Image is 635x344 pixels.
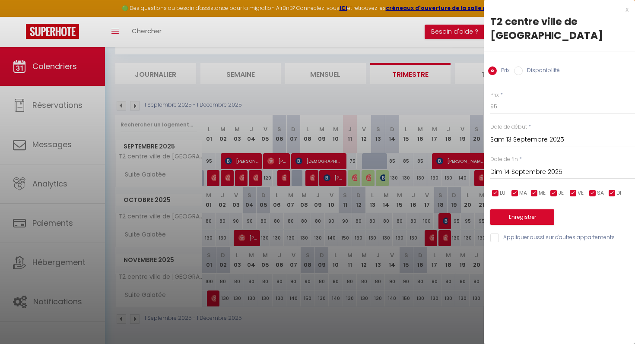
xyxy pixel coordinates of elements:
[500,189,505,197] span: LU
[490,155,518,164] label: Date de fin
[497,66,510,76] label: Prix
[597,189,604,197] span: SA
[490,209,554,225] button: Enregistrer
[558,189,564,197] span: JE
[490,91,499,99] label: Prix
[539,189,546,197] span: ME
[616,189,621,197] span: DI
[490,15,629,42] div: T2 centre ville de [GEOGRAPHIC_DATA]
[484,4,629,15] div: x
[523,66,560,76] label: Disponibilité
[578,189,584,197] span: VE
[7,3,33,29] button: Ouvrir le widget de chat LiveChat
[490,123,527,131] label: Date de début
[519,189,527,197] span: MA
